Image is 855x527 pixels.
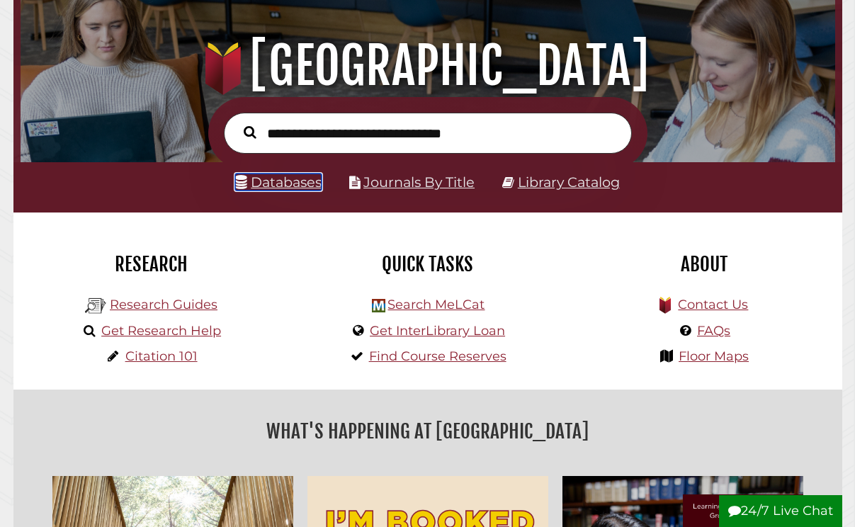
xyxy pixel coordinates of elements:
i: Search [244,125,256,139]
a: Search MeLCat [387,297,485,312]
h1: [GEOGRAPHIC_DATA] [33,35,822,97]
h2: What's Happening at [GEOGRAPHIC_DATA] [24,415,832,448]
a: Citation 101 [125,348,198,364]
a: Research Guides [110,297,217,312]
h2: Quick Tasks [300,252,555,276]
h2: Research [24,252,279,276]
a: Databases [235,174,322,191]
a: Contact Us [678,297,748,312]
a: Get InterLibrary Loan [370,323,505,339]
a: Floor Maps [679,348,749,364]
a: FAQs [697,323,730,339]
h2: About [577,252,832,276]
button: Search [237,123,264,142]
a: Journals By Title [363,174,475,191]
img: Hekman Library Logo [85,295,106,317]
a: Library Catalog [518,174,620,191]
a: Get Research Help [101,323,221,339]
a: Find Course Reserves [369,348,506,364]
img: Hekman Library Logo [372,299,385,312]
